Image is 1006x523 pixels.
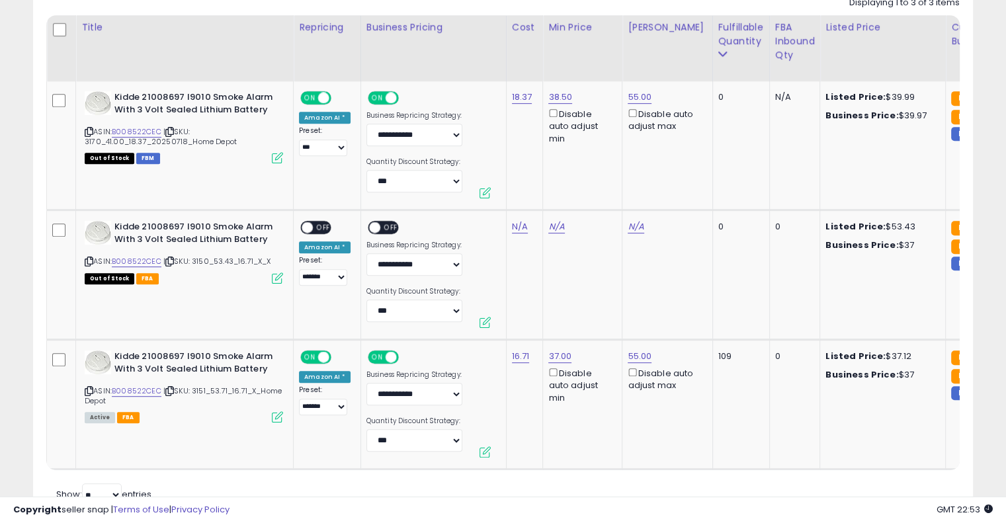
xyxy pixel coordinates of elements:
[366,287,462,296] label: Quantity Discount Strategy:
[299,371,351,383] div: Amazon AI *
[113,503,169,516] a: Terms of Use
[299,385,351,415] div: Preset:
[951,221,976,235] small: FBA
[163,256,271,266] span: | SKU: 3150_53.43_16.71_X_X
[85,350,111,374] img: 416FnmrHmvL._SL40_.jpg
[366,370,462,380] label: Business Repricing Strategy:
[951,127,977,141] small: FBM
[396,93,417,104] span: OFF
[299,126,351,156] div: Preset:
[171,503,230,516] a: Privacy Policy
[825,221,935,233] div: $53.43
[775,91,810,103] div: N/A
[85,412,115,423] span: All listings currently available for purchase on Amazon
[85,91,111,115] img: 416FnmrHmvL._SL40_.jpg
[396,352,417,363] span: OFF
[114,91,275,119] b: Kidde 21008697 I9010 Smoke Alarm With 3 Volt Sealed Lithium Battery
[628,20,706,34] div: [PERSON_NAME]
[85,91,283,162] div: ASIN:
[302,352,318,363] span: ON
[13,503,62,516] strong: Copyright
[825,239,898,251] b: Business Price:
[628,106,702,132] div: Disable auto adjust max
[512,20,538,34] div: Cost
[512,350,530,363] a: 16.71
[366,241,462,250] label: Business Repricing Strategy:
[718,91,759,103] div: 0
[951,91,976,106] small: FBA
[951,369,976,383] small: FBA
[112,385,161,397] a: B008522CEC
[825,91,935,103] div: $39.99
[825,239,935,251] div: $37
[548,91,572,104] a: 38.50
[951,350,976,365] small: FBA
[13,504,230,516] div: seller snap | |
[825,350,935,362] div: $37.12
[548,20,616,34] div: Min Price
[329,352,351,363] span: OFF
[937,503,993,516] span: 2025-10-12 22:53 GMT
[81,20,288,34] div: Title
[56,488,151,501] span: Show: entries
[718,20,764,48] div: Fulfillable Quantity
[775,350,810,362] div: 0
[380,222,401,233] span: OFF
[825,368,898,381] b: Business Price:
[366,157,462,167] label: Quantity Discount Strategy:
[775,20,815,62] div: FBA inbound Qty
[85,273,134,284] span: All listings that are currently out of stock and unavailable for purchase on Amazon
[548,106,612,145] div: Disable auto adjust min
[299,241,351,253] div: Amazon AI *
[628,91,651,104] a: 55.00
[825,20,940,34] div: Listed Price
[951,257,977,270] small: FBM
[718,350,759,362] div: 109
[302,93,318,104] span: ON
[825,110,935,122] div: $39.97
[369,93,386,104] span: ON
[366,111,462,120] label: Business Repricing Strategy:
[628,220,644,233] a: N/A
[114,350,275,378] b: Kidde 21008697 I9010 Smoke Alarm With 3 Volt Sealed Lithium Battery
[775,221,810,233] div: 0
[825,91,886,103] b: Listed Price:
[548,350,571,363] a: 37.00
[313,222,334,233] span: OFF
[825,220,886,233] b: Listed Price:
[112,126,161,138] a: B008522CEC
[718,221,759,233] div: 0
[329,93,351,104] span: OFF
[299,20,355,34] div: Repricing
[85,221,283,282] div: ASIN:
[825,369,935,381] div: $37
[112,256,161,267] a: B008522CEC
[628,350,651,363] a: 55.00
[951,110,976,124] small: FBA
[117,412,140,423] span: FBA
[85,385,282,405] span: | SKU: 3151_53.71_16.71_X_Home Depot
[548,220,564,233] a: N/A
[366,20,501,34] div: Business Pricing
[85,350,283,421] div: ASIN:
[136,273,159,284] span: FBA
[628,366,702,391] div: Disable auto adjust max
[512,220,528,233] a: N/A
[136,153,160,164] span: FBM
[85,126,237,146] span: | SKU: 3170_41.00_18.37_20250718_Home Depot
[548,366,612,404] div: Disable auto adjust min
[85,221,111,245] img: 416FnmrHmvL._SL40_.jpg
[299,112,351,124] div: Amazon AI *
[825,109,898,122] b: Business Price:
[366,417,462,426] label: Quantity Discount Strategy:
[512,91,532,104] a: 18.37
[85,153,134,164] span: All listings that are currently out of stock and unavailable for purchase on Amazon
[299,256,351,286] div: Preset:
[825,350,886,362] b: Listed Price:
[951,239,976,254] small: FBA
[369,352,386,363] span: ON
[114,221,275,249] b: Kidde 21008697 I9010 Smoke Alarm With 3 Volt Sealed Lithium Battery
[951,386,977,400] small: FBM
